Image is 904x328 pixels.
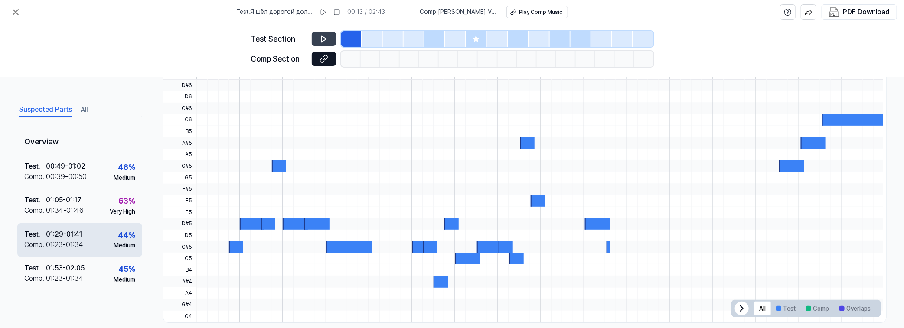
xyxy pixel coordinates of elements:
[251,33,307,45] div: Test Section
[24,229,46,240] div: Test .
[163,241,196,253] span: C#5
[163,172,196,184] span: G5
[46,240,83,250] div: 01:23 - 01:34
[163,230,196,241] span: D5
[506,6,568,18] button: Play Comp Music
[163,253,196,264] span: C5
[19,103,72,117] button: Suspected Parts
[24,273,46,284] div: Comp .
[163,311,196,322] span: G4
[163,80,196,91] span: D#6
[251,53,307,65] div: Comp Section
[24,263,46,273] div: Test .
[24,240,46,250] div: Comp .
[805,8,813,16] img: share
[46,195,82,205] div: 01:05 - 01:17
[114,276,135,284] div: Medium
[771,302,801,315] button: Test
[827,5,891,19] button: PDF Download
[163,91,196,103] span: D6
[24,205,46,216] div: Comp .
[163,264,196,276] span: B4
[118,161,135,174] div: 46 %
[24,172,46,182] div: Comp .
[118,229,135,242] div: 44 %
[754,302,771,315] button: All
[163,160,196,172] span: G#5
[801,302,834,315] button: Comp
[163,137,196,149] span: A#5
[163,276,196,288] span: A#4
[46,205,84,216] div: 01:34 - 01:46
[236,8,313,16] span: Test . Я шёл дорогой долгой, не прямой,
[114,174,135,182] div: Medium
[46,273,83,284] div: 01:23 - 01:34
[780,4,796,20] button: help
[834,302,876,315] button: Overlaps
[46,161,85,172] div: 00:49 - 01:02
[843,6,890,18] div: PDF Download
[163,184,196,195] span: F#5
[163,287,196,299] span: A4
[163,195,196,207] span: F5
[118,263,135,276] div: 45 %
[163,103,196,114] span: C#6
[46,263,85,273] div: 01:53 - 02:05
[519,9,562,16] div: Play Comp Music
[114,241,135,250] div: Medium
[46,172,87,182] div: 00:39 - 00:50
[46,229,82,240] div: 01:29 - 01:41
[118,195,135,208] div: 63 %
[163,218,196,230] span: D#5
[24,161,46,172] div: Test .
[420,8,496,16] span: Comp . [PERSON_NAME] Volver a Besar
[163,126,196,137] span: B5
[163,149,196,161] span: A5
[829,7,839,17] img: PDF Download
[347,8,385,16] div: 00:13 / 02:43
[163,207,196,218] span: E5
[17,130,142,155] div: Overview
[81,103,88,117] button: All
[163,114,196,126] span: C6
[784,8,792,16] svg: help
[24,195,46,205] div: Test .
[163,299,196,311] span: G#4
[110,208,135,216] div: Very High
